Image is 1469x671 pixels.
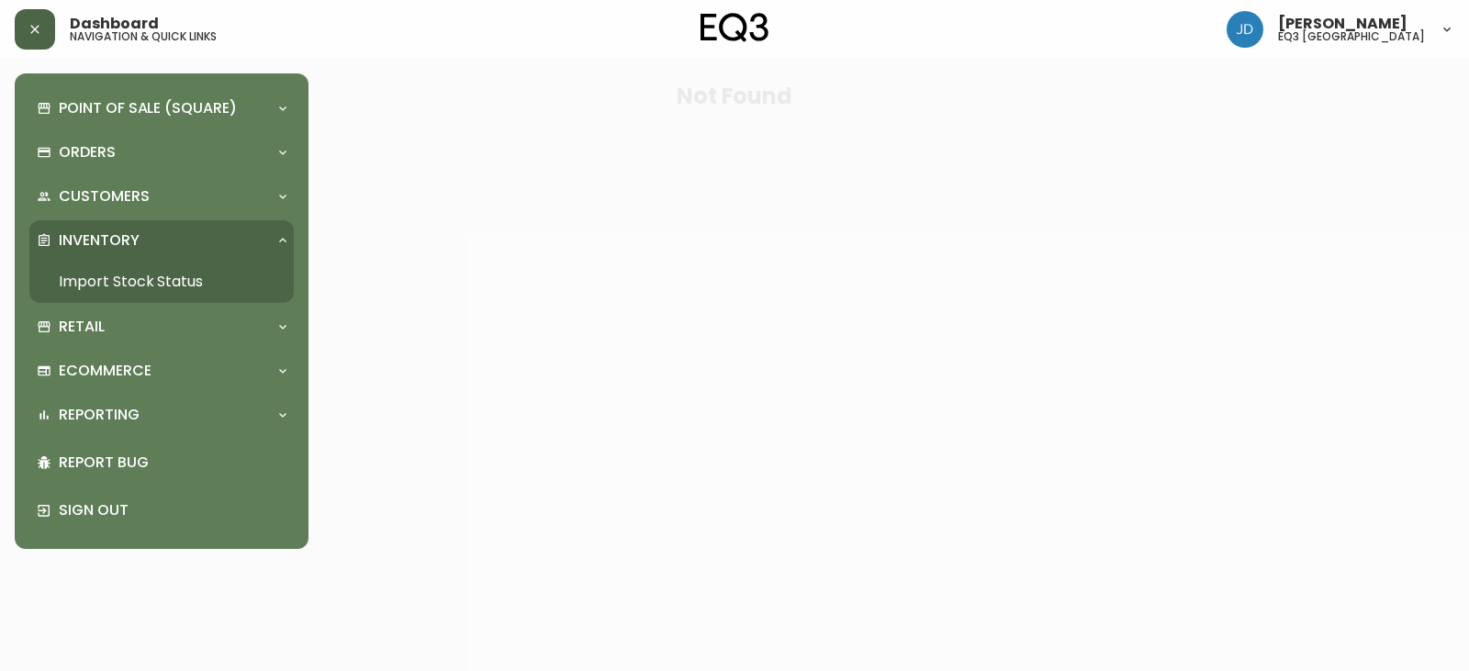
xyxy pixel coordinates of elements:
[1227,11,1263,48] img: 7c567ac048721f22e158fd313f7f0981
[29,351,294,391] div: Ecommerce
[1278,31,1425,42] h5: eq3 [GEOGRAPHIC_DATA]
[29,486,294,534] div: Sign Out
[29,307,294,347] div: Retail
[59,453,286,473] p: Report Bug
[59,230,140,251] p: Inventory
[59,142,116,162] p: Orders
[29,395,294,435] div: Reporting
[1278,17,1407,31] span: [PERSON_NAME]
[70,31,217,42] h5: navigation & quick links
[29,176,294,217] div: Customers
[59,98,237,118] p: Point of Sale (Square)
[59,500,286,520] p: Sign Out
[29,261,294,303] a: Import Stock Status
[701,13,768,42] img: logo
[29,220,294,261] div: Inventory
[70,17,159,31] span: Dashboard
[59,361,151,381] p: Ecommerce
[59,405,140,425] p: Reporting
[29,88,294,129] div: Point of Sale (Square)
[59,186,150,207] p: Customers
[29,132,294,173] div: Orders
[29,439,294,486] div: Report Bug
[59,317,105,337] p: Retail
